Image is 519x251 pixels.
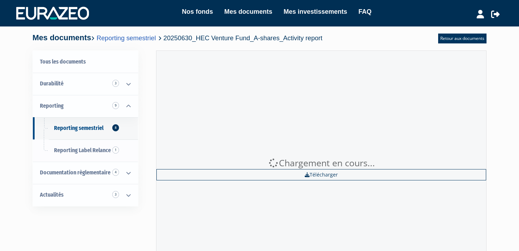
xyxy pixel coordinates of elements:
[112,124,119,131] span: 8
[224,7,272,17] a: Mes documents
[54,125,103,131] span: Reporting semestriel
[438,34,487,43] a: Retour aux documents
[33,73,138,95] a: Durabilité 3
[284,7,347,17] a: Mes investissements
[156,169,486,180] a: Télécharger
[182,7,213,17] a: Nos fonds
[40,191,64,198] span: Actualités
[32,34,322,42] h4: Mes documents
[54,147,111,154] span: Reporting Label Relance
[96,34,156,42] a: Reporting semestriel
[33,117,138,139] a: Reporting semestriel8
[40,169,111,176] span: Documentation règlementaire
[33,139,138,162] a: Reporting Label Relance1
[112,102,119,109] span: 9
[33,184,138,206] a: Actualités 3
[112,80,119,87] span: 3
[156,157,486,169] div: Chargement en cours...
[358,7,371,17] a: FAQ
[112,147,119,154] span: 1
[163,34,322,42] span: 20250630_HEC Venture Fund_A-shares_Activity report
[40,80,64,87] span: Durabilité
[33,51,138,73] a: Tous les documents
[33,95,138,117] a: Reporting 9
[40,102,64,109] span: Reporting
[33,162,138,184] a: Documentation règlementaire 4
[16,7,89,19] img: 1732889491-logotype_eurazeo_blanc_rvb.png
[112,191,119,198] span: 3
[112,169,119,176] span: 4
